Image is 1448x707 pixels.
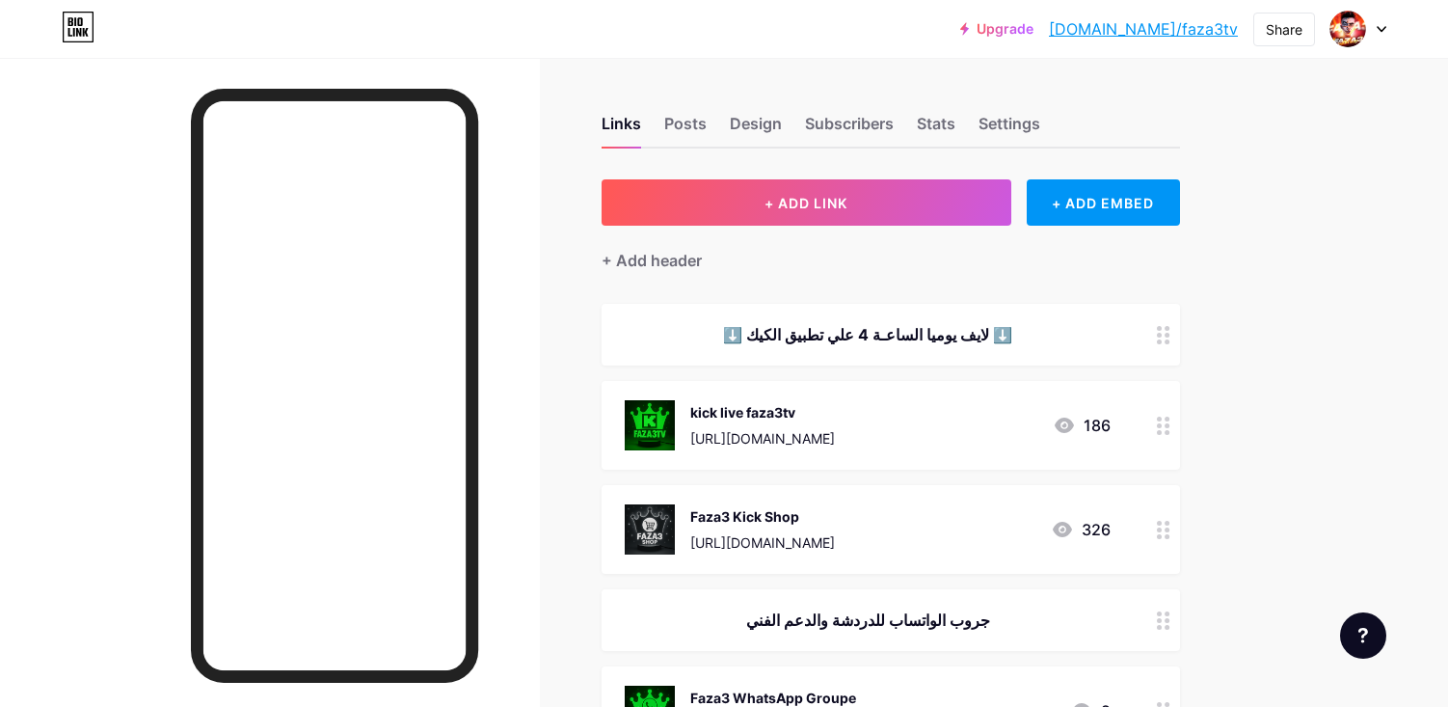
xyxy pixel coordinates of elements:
[602,179,1011,226] button: + ADD LINK
[602,112,641,147] div: Links
[730,112,782,147] div: Design
[625,609,1111,632] div: جروب الواتساب للدردشة والدعم الفني
[690,532,835,553] div: [URL][DOMAIN_NAME]
[625,323,1111,346] div: ⬇️ لايف يوميا الساعـة 4 علي تطبيق الكيك ⬇️
[764,195,847,211] span: + ADD LINK
[1027,179,1180,226] div: + ADD EMBED
[1051,518,1111,541] div: 326
[917,112,955,147] div: Stats
[1329,11,1366,47] img: mo3tasem
[664,112,707,147] div: Posts
[625,504,675,555] img: Faza3 Kick Shop
[1049,17,1238,41] a: [DOMAIN_NAME]/faza3tv
[960,21,1033,37] a: Upgrade
[1266,19,1302,40] div: Share
[805,112,894,147] div: Subscribers
[690,506,835,527] div: Faza3 Kick Shop
[625,400,675,450] img: kick live faza3tv
[690,402,835,422] div: kick live faza3tv
[690,428,835,449] div: [URL][DOMAIN_NAME]
[602,249,702,272] div: + Add header
[1053,414,1111,437] div: 186
[979,112,1040,147] div: Settings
